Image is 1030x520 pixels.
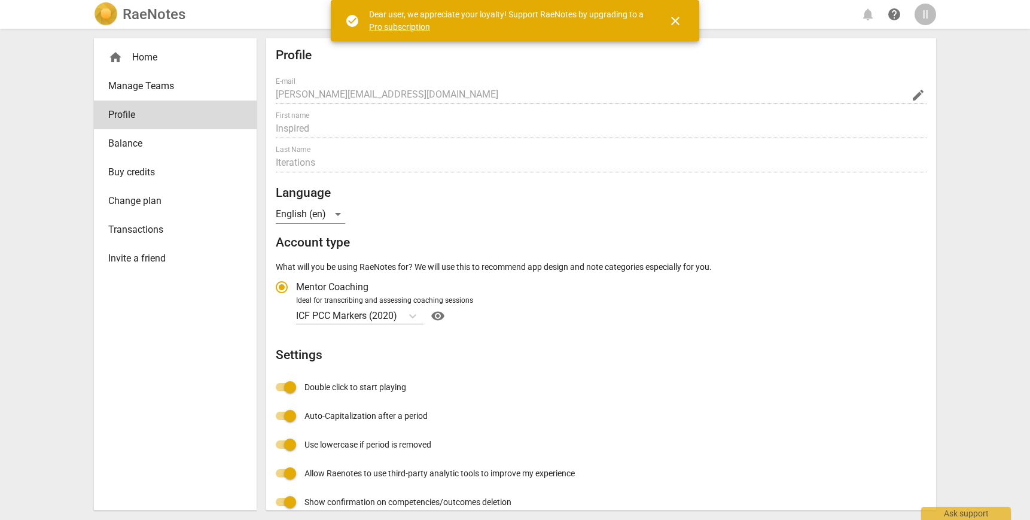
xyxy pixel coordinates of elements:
[123,6,185,23] h2: RaeNotes
[369,8,647,33] div: Dear user, we appreciate your loyalty! Support RaeNotes by upgrading to a
[296,296,923,306] div: Ideal for transcribing and assessing coaching sessions
[94,2,185,26] a: LogoRaeNotes
[915,4,936,25] button: II
[94,215,257,244] a: Transactions
[108,251,233,266] span: Invite a friend
[276,273,927,326] div: Account type
[276,48,927,63] h2: Profile
[108,223,233,237] span: Transactions
[276,78,295,85] label: E-mail
[94,158,257,187] a: Buy credits
[276,186,927,200] h2: Language
[304,496,511,509] span: Show confirmation on competencies/outcomes deletion
[276,112,309,119] label: First name
[296,280,368,294] span: Mentor Coaching
[94,101,257,129] a: Profile
[887,7,901,22] span: help
[296,309,397,323] p: ICF PCC Markers (2020)
[108,108,233,122] span: Profile
[94,129,257,158] a: Balance
[94,187,257,215] a: Change plan
[276,348,927,363] h2: Settings
[883,4,905,25] a: Help
[304,439,431,451] span: Use lowercase if period is removed
[398,310,401,321] input: Ideal for transcribing and assessing coaching sessionsICF PCC Markers (2020)Help
[108,165,233,180] span: Buy credits
[369,22,430,32] a: Pro subscription
[276,235,927,250] h2: Account type
[276,261,927,273] p: What will you be using RaeNotes for? We will use this to recommend app design and note categories...
[108,50,233,65] div: Home
[428,309,447,323] span: visibility
[94,72,257,101] a: Manage Teams
[661,7,690,35] button: Close
[910,87,927,104] button: Change Email
[304,410,428,422] span: Auto-Capitalization after a period
[108,79,233,93] span: Manage Teams
[428,306,447,326] button: Help
[668,14,682,28] span: close
[921,507,1011,520] div: Ask support
[108,136,233,151] span: Balance
[911,88,925,102] span: edit
[94,43,257,72] div: Home
[108,50,123,65] span: home
[108,194,233,208] span: Change plan
[304,467,575,480] span: Allow Raenotes to use third-party analytic tools to improve my experience
[304,381,406,394] span: Double click to start playing
[94,2,118,26] img: Logo
[276,205,345,224] div: English (en)
[276,146,310,153] label: Last Name
[94,244,257,273] a: Invite a friend
[345,14,359,28] span: check_circle
[423,306,447,326] a: Help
